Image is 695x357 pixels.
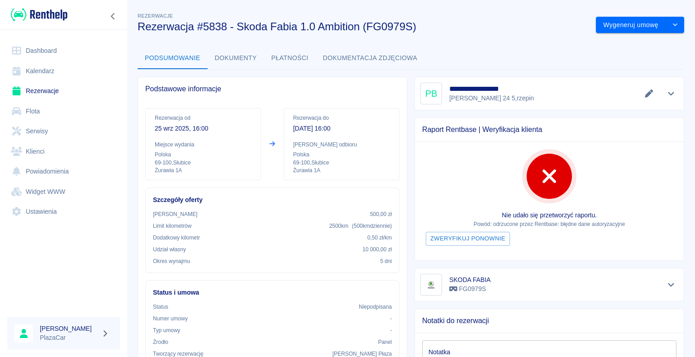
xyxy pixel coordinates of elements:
[153,245,186,254] p: Udział własny
[264,47,316,69] button: Płatności
[155,114,252,122] p: Rezerwacja od
[449,275,490,284] h6: SKODA FABIA
[390,326,392,334] p: -
[138,47,208,69] button: Podsumowanie
[426,232,510,246] button: Zweryfikuj ponownie
[40,333,98,343] p: PlazaCar
[153,222,191,230] p: Limit kilometrów
[370,210,392,218] p: 500,00 zł
[367,234,392,242] p: 0,50 zł /km
[293,114,390,122] p: Rezerwacja do
[7,61,120,81] a: Kalendarz
[664,87,679,100] button: Pokaż szczegóły
[449,284,490,294] p: FG0979S
[7,7,67,22] a: Renthelp logo
[420,83,442,104] div: PB
[642,87,657,100] button: Edytuj dane
[596,17,666,33] button: Wygeneruj umowę
[153,326,180,334] p: Typ umowy
[155,141,252,149] p: Miejsce wydania
[359,303,392,311] p: Niepodpisana
[153,257,190,265] p: Okres wynajmu
[422,220,676,228] p: Powód: odrzucone przez Rentbase: błędne dane autoryzacyjne
[422,316,676,325] span: Notatki do rezerwacji
[153,288,392,297] h6: Status i umowa
[155,150,252,159] p: Polska
[293,124,390,133] p: [DATE] 16:00
[380,257,392,265] p: 5 dni
[664,278,679,291] button: Pokaż szczegóły
[153,303,168,311] p: Status
[378,338,392,346] p: Panel
[153,195,392,205] h6: Szczegóły oferty
[7,202,120,222] a: Ustawienia
[293,141,390,149] p: [PERSON_NAME] odbioru
[422,211,676,220] p: Nie udało się przetworzyć raportu.
[208,47,264,69] button: Dokumenty
[352,223,392,229] span: ( 500 km dziennie )
[449,94,534,103] p: [PERSON_NAME] 24 5 , rzepin
[138,20,589,33] h3: Rezerwacja #5838 - Skoda Fabia 1.0 Ambition (FG0979S)
[7,121,120,141] a: Serwisy
[153,234,200,242] p: Dodatkowy kilometr
[7,182,120,202] a: Widget WWW
[390,315,392,323] p: -
[7,101,120,122] a: Flota
[155,167,252,174] p: Żurawia 1A
[155,159,252,167] p: 69-100 , Słubice
[329,222,392,230] p: 2500 km
[138,13,173,19] span: Rezerwacje
[7,161,120,182] a: Powiadomienia
[422,276,440,294] img: Image
[293,167,390,174] p: Żurawia 1A
[7,41,120,61] a: Dashboard
[666,17,684,33] button: drop-down
[293,159,390,167] p: 69-100 , Słubice
[155,124,252,133] p: 25 wrz 2025, 16:00
[145,85,400,94] span: Podstawowe informacje
[316,47,425,69] button: Dokumentacja zdjęciowa
[40,324,98,333] h6: [PERSON_NAME]
[11,7,67,22] img: Renthelp logo
[153,210,197,218] p: [PERSON_NAME]
[153,338,168,346] p: Żrodło
[7,141,120,162] a: Klienci
[422,125,676,134] span: Raport Rentbase | Weryfikacja klienta
[293,150,390,159] p: Polska
[153,315,188,323] p: Numer umowy
[362,245,392,254] p: 10 000,00 zł
[7,81,120,101] a: Rezerwacje
[106,10,120,22] button: Zwiń nawigację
